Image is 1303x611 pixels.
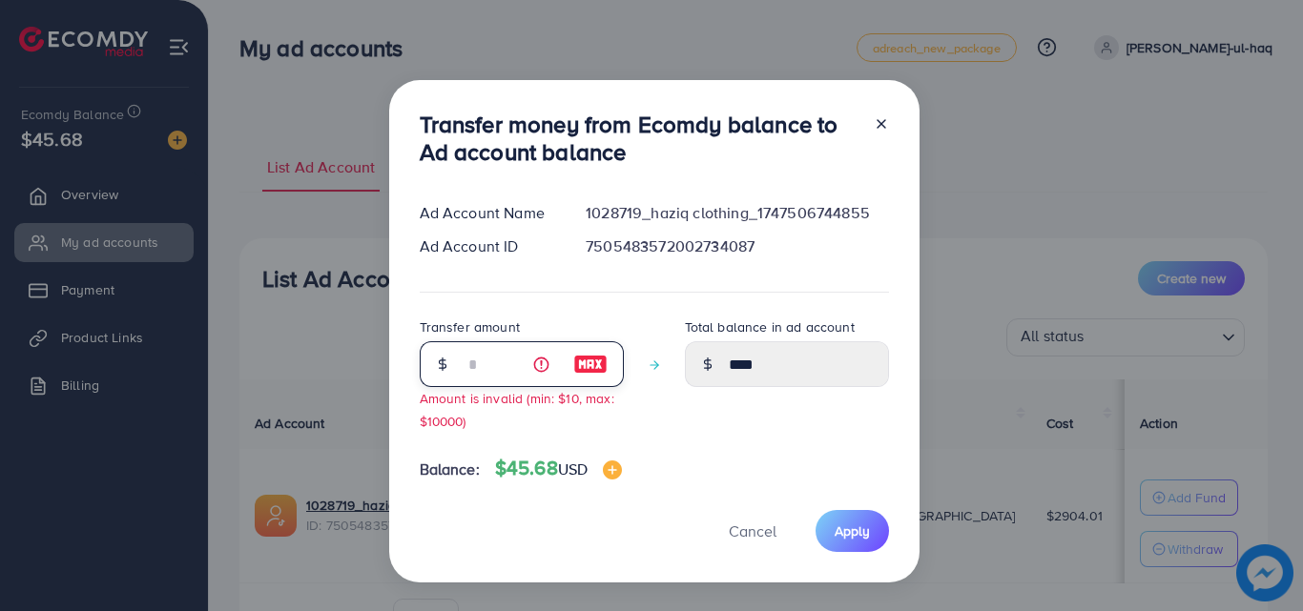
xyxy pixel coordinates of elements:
[835,521,870,540] span: Apply
[420,458,480,480] span: Balance:
[570,202,903,224] div: 1028719_haziq clothing_1747506744855
[420,389,614,429] small: Amount is invalid (min: $10, max: $10000)
[729,520,776,541] span: Cancel
[570,235,903,257] div: 7505483572002734087
[816,510,889,551] button: Apply
[558,458,588,479] span: USD
[705,510,800,551] button: Cancel
[603,460,622,479] img: image
[495,457,622,480] h4: $45.68
[420,317,520,336] label: Transfer amount
[573,353,608,376] img: image
[404,202,571,224] div: Ad Account Name
[404,235,571,257] div: Ad Account ID
[685,317,855,336] label: Total balance in ad account
[420,111,858,166] h3: Transfer money from Ecomdy balance to Ad account balance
